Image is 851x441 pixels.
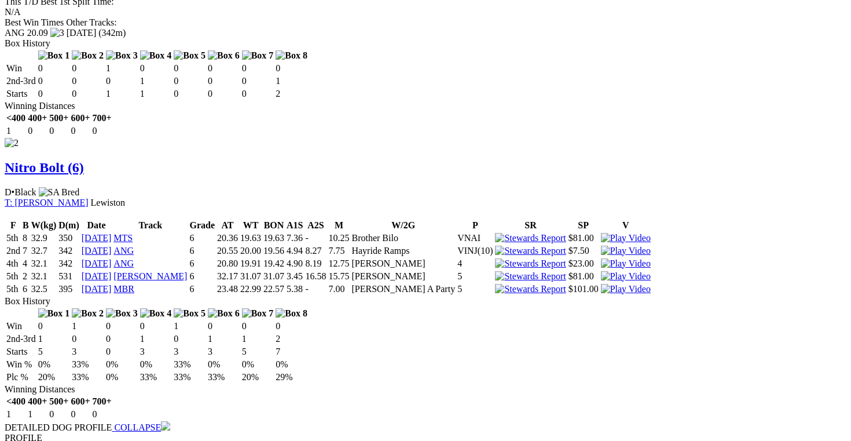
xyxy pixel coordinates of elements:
a: [DATE] [82,246,112,256]
td: 8.27 [305,245,327,257]
th: B [22,220,30,231]
th: W/2G [351,220,456,231]
td: $81.00 [568,232,599,244]
td: 4 [22,258,30,269]
td: 8 [22,232,30,244]
td: [PERSON_NAME] [351,258,456,269]
a: View replay [601,284,651,294]
th: W(kg) [31,220,57,231]
td: 20.00 [240,245,262,257]
td: Starts [6,346,36,358]
img: Box 3 [106,50,138,61]
td: 33% [71,359,104,370]
th: Track [113,220,188,231]
td: 0% [241,359,274,370]
td: 0 [27,125,47,137]
img: Play Video [601,284,651,294]
img: 3 [50,28,64,38]
img: Box 7 [242,308,274,319]
td: 3 [71,346,104,358]
td: 20% [38,371,71,383]
td: 19.63 [240,232,262,244]
th: D(m) [58,220,80,231]
td: 20% [241,371,274,383]
td: 4.90 [286,258,303,269]
td: 0 [38,63,71,74]
span: D Black [5,187,36,197]
th: SP [568,220,599,231]
div: DETAILED DOG PROFILE [5,421,846,433]
td: 1 [140,75,173,87]
td: 0% [207,359,240,370]
img: Play Video [601,271,651,282]
td: 7.36 [286,232,303,244]
td: 5 [457,271,493,282]
td: 2 [22,271,30,282]
td: Brother Bilo [351,232,456,244]
td: 8.19 [305,258,327,269]
td: 5 [241,346,274,358]
td: 0 [275,320,308,332]
td: $101.00 [568,283,599,295]
th: F [6,220,21,231]
td: 16.58 [305,271,327,282]
img: Stewards Report [495,258,566,269]
td: 0 [92,125,112,137]
td: 20.55 [217,245,239,257]
td: 22.57 [263,283,285,295]
td: 2 [275,333,308,345]
td: 32.7 [31,245,57,257]
td: 0 [241,88,274,100]
td: 0 [241,75,274,87]
img: Stewards Report [495,233,566,243]
td: 1 [207,333,240,345]
th: 400+ [27,112,47,124]
span: 20.09 [27,28,48,38]
td: 0 [140,63,173,74]
td: 0 [92,409,112,420]
td: Win [6,63,36,74]
img: Box 5 [174,308,206,319]
img: Box 8 [276,308,307,319]
td: 4th [6,258,21,269]
td: 1 [173,320,206,332]
a: [DATE] [82,258,112,268]
th: Date [81,220,112,231]
td: 0 [275,63,308,74]
td: 342 [58,258,80,269]
td: 0% [140,359,173,370]
td: - [305,232,327,244]
td: 10.25 [328,232,350,244]
td: 19.56 [263,245,285,257]
img: Box 2 [72,308,104,319]
td: 2nd [6,245,21,257]
td: 0% [275,359,308,370]
td: 31.07 [240,271,262,282]
td: 350 [58,232,80,244]
td: 32.5 [31,283,57,295]
td: 0 [105,75,138,87]
td: 3 [207,346,240,358]
img: Stewards Report [495,246,566,256]
img: Stewards Report [495,284,566,294]
td: 3 [140,346,173,358]
td: 0 [70,409,90,420]
td: 6 [22,283,30,295]
td: Hayride Ramps [351,245,456,257]
td: 32.1 [31,258,57,269]
td: 19.63 [263,232,285,244]
a: [PERSON_NAME] [113,271,187,281]
td: 19.42 [263,258,285,269]
img: Box 2 [72,50,104,61]
th: 500+ [49,396,69,407]
td: 20.36 [217,232,239,244]
td: 15.75 [328,271,350,282]
td: 33% [71,371,104,383]
td: 5.38 [286,283,303,295]
td: 7 [22,245,30,257]
a: [DATE] [82,233,112,243]
th: 700+ [92,396,112,407]
a: View replay [601,271,651,281]
th: 700+ [92,112,112,124]
img: SA Bred [39,187,80,198]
